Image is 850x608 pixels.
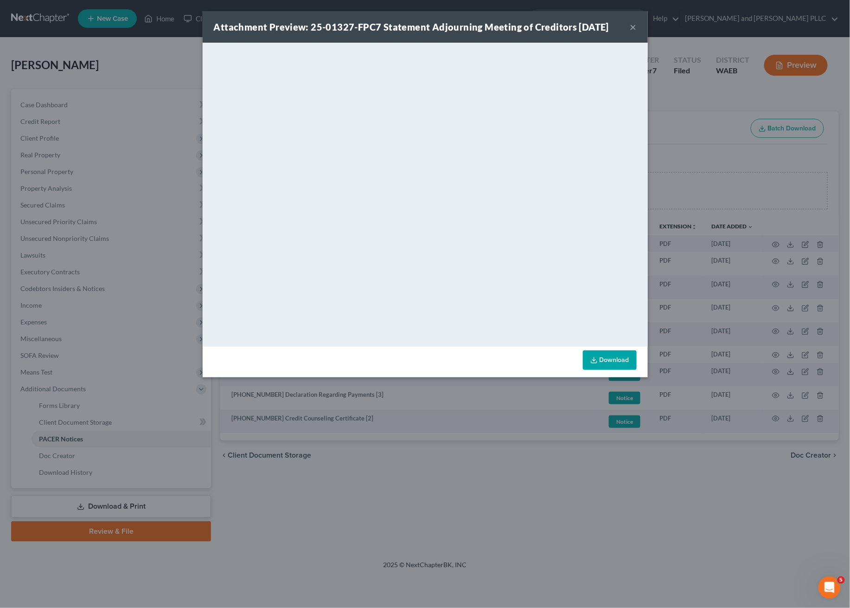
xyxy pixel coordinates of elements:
[837,576,845,584] span: 5
[214,21,609,32] strong: Attachment Preview: 25-01327-FPC7 Statement Adjourning Meeting of Creditors [DATE]
[630,21,637,32] button: ×
[203,43,648,344] iframe: <object ng-attr-data='[URL][DOMAIN_NAME]' type='application/pdf' width='100%' height='650px'></ob...
[818,576,841,599] iframe: Intercom live chat
[583,350,637,370] a: Download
